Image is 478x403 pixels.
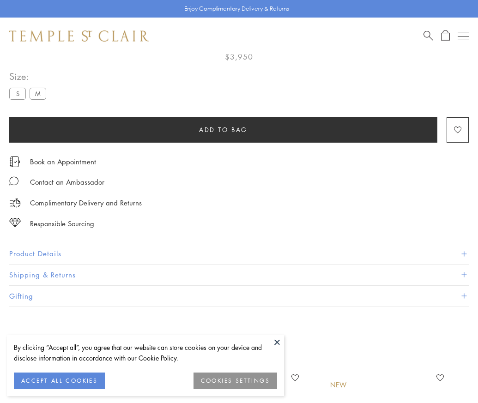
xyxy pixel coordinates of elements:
span: Size: [9,69,50,84]
img: icon_appointment.svg [9,156,20,167]
button: COOKIES SETTINGS [194,373,277,389]
div: Contact an Ambassador [30,176,104,188]
img: icon_delivery.svg [9,197,21,209]
button: Open navigation [458,30,469,42]
div: By clicking “Accept all”, you agree that our website can store cookies on your device and disclos... [14,342,277,363]
a: Book an Appointment [30,156,96,167]
button: ACCEPT ALL COOKIES [14,373,105,389]
div: New [330,380,347,390]
button: Product Details [9,243,469,264]
div: Responsible Sourcing [30,218,94,229]
button: Add to bag [9,117,437,143]
button: Gifting [9,286,469,307]
img: MessageIcon-01_2.svg [9,176,18,186]
span: Add to bag [199,125,248,135]
label: S [9,88,26,99]
img: Temple St. Clair [9,30,149,42]
span: $3,950 [225,51,253,63]
p: Complimentary Delivery and Returns [30,197,142,209]
a: Open Shopping Bag [441,30,450,42]
p: Enjoy Complimentary Delivery & Returns [184,4,289,13]
a: Search [424,30,433,42]
img: icon_sourcing.svg [9,218,21,227]
button: Shipping & Returns [9,265,469,285]
label: M [30,88,46,99]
